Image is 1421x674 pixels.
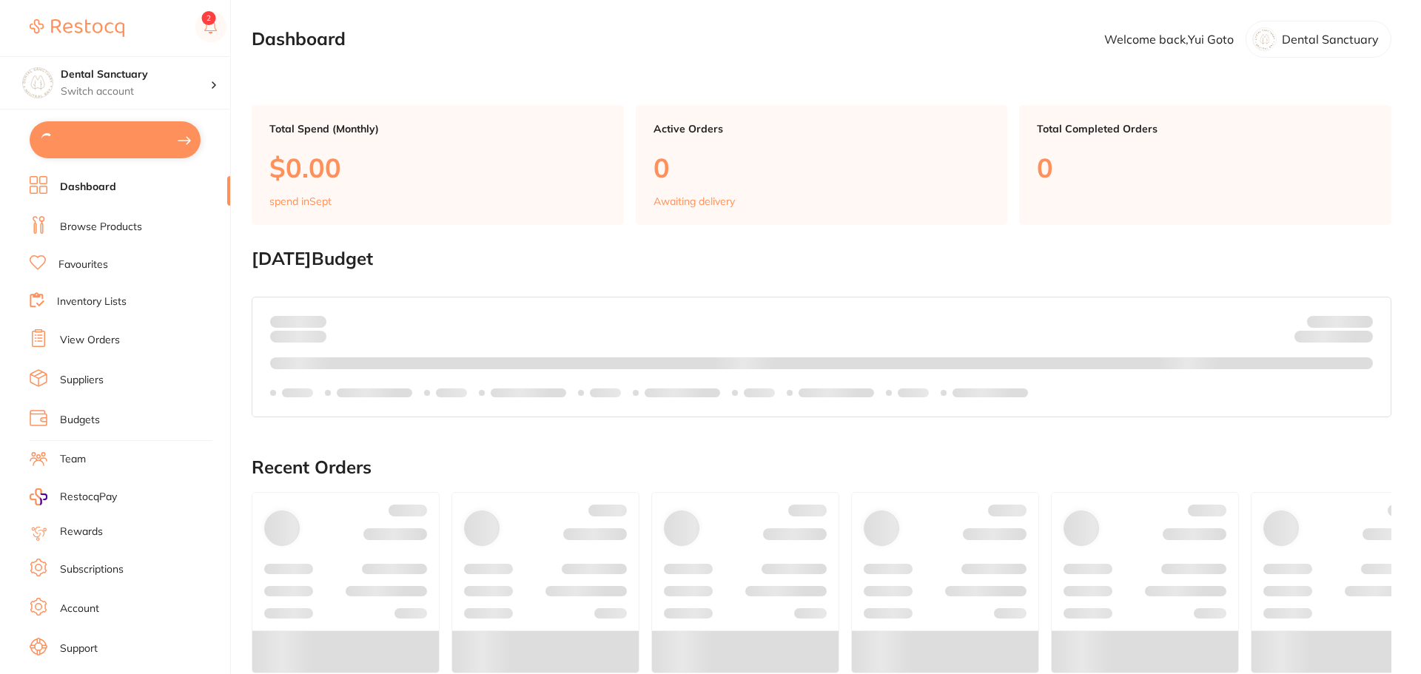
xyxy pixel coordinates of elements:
[30,488,117,505] a: RestocqPay
[58,257,108,272] a: Favourites
[30,11,124,45] a: Restocq Logo
[252,249,1391,269] h2: [DATE] Budget
[1037,123,1374,135] p: Total Completed Orders
[60,220,142,235] a: Browse Products
[252,457,1391,478] h2: Recent Orders
[60,525,103,539] a: Rewards
[60,373,104,388] a: Suppliers
[436,387,467,399] p: Labels
[1307,315,1373,327] p: Budget:
[1344,314,1373,328] strong: $NaN
[654,123,990,135] p: Active Orders
[60,452,86,467] a: Team
[1253,27,1277,51] img: czRqbGc1bQ
[645,387,720,399] p: Labels extended
[269,123,606,135] p: Total Spend (Monthly)
[898,387,929,399] p: Labels
[1347,333,1373,346] strong: $0.00
[269,195,332,207] p: spend in Sept
[60,333,120,348] a: View Orders
[300,314,326,328] strong: $0.00
[337,387,412,399] p: Labels extended
[60,601,99,616] a: Account
[30,488,47,505] img: RestocqPay
[636,105,1008,225] a: Active Orders0Awaiting delivery
[270,328,326,346] p: month
[60,641,98,656] a: Support
[654,152,990,183] p: 0
[269,152,606,183] p: $0.00
[282,387,313,399] p: Labels
[23,68,53,98] img: Dental Sanctuary
[61,84,210,99] p: Switch account
[61,67,210,82] h4: Dental Sanctuary
[799,387,874,399] p: Labels extended
[1104,33,1234,46] p: Welcome back, Yui Goto
[1019,105,1391,225] a: Total Completed Orders0
[654,195,735,207] p: Awaiting delivery
[252,29,346,50] h2: Dashboard
[30,19,124,37] img: Restocq Logo
[1294,328,1373,346] p: Remaining:
[60,490,117,505] span: RestocqPay
[60,413,100,428] a: Budgets
[1037,152,1374,183] p: 0
[953,387,1028,399] p: Labels extended
[60,180,116,195] a: Dashboard
[60,562,124,577] a: Subscriptions
[590,387,621,399] p: Labels
[57,294,127,309] a: Inventory Lists
[270,315,326,327] p: Spent:
[1282,33,1379,46] p: Dental Sanctuary
[491,387,566,399] p: Labels extended
[252,105,624,225] a: Total Spend (Monthly)$0.00spend inSept
[744,387,775,399] p: Labels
